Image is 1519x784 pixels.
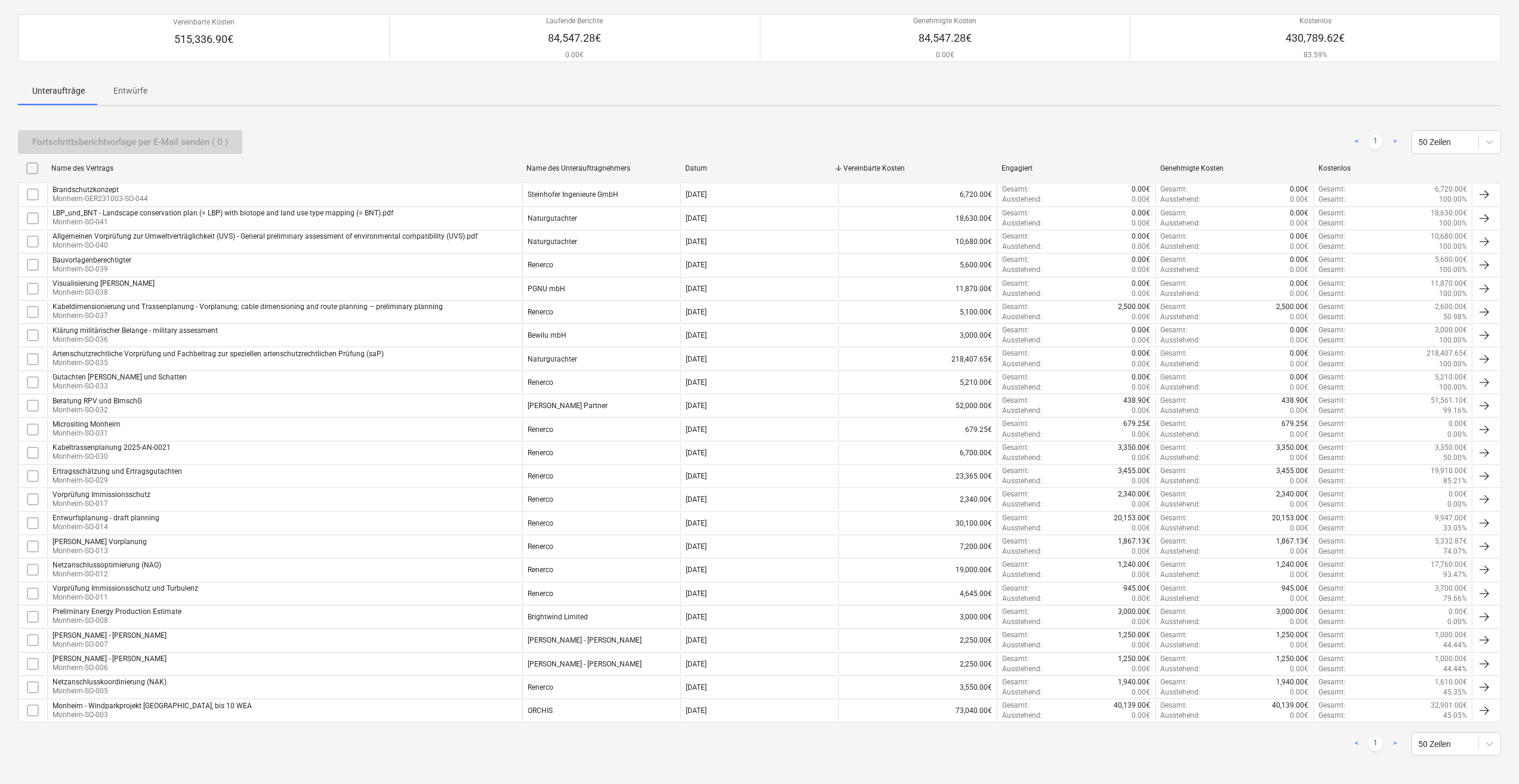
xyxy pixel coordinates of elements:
div: Micrositing Monheim [53,420,121,428]
p: Monheim-SO-014 [53,522,159,532]
p: Vereinbarte Kosten [173,17,235,27]
p: Gesamt : [1161,208,1188,218]
p: 100.00% [1439,335,1467,345]
p: Ausstehend : [1002,499,1042,510]
div: Brandschutzkonzept [53,186,148,194]
div: Entwurfsplanung - draft planning [53,514,159,522]
div: Genehmigte Kosten [1160,164,1309,172]
p: Ausstehend : [1002,476,1042,486]
div: 4,645.00€ [839,584,997,604]
p: 3,350.00€ [1277,443,1309,453]
p: Monheim-SO-036 [53,335,218,345]
p: Gesamt : [1002,208,1029,218]
p: 5,210.00€ [1435,372,1467,382]
p: Gesamt : [1002,232,1029,242]
p: 0.00€ [1290,289,1309,299]
p: Gesamt : [1161,513,1188,523]
p: 3,000.00€ [1435,325,1467,335]
p: Ausstehend : [1161,523,1201,533]
p: 0.00€ [1449,419,1467,429]
div: 30,100.00€ [839,513,997,533]
p: 0.00€ [1290,499,1309,510]
p: Gesamt : [1319,382,1346,393]
div: 2,250.00€ [839,654,997,674]
div: 5,600.00€ [839,255,997,275]
p: 0.00€ [1290,406,1309,416]
iframe: Chat Widget [1459,727,1519,784]
p: Gesamt : [1002,302,1029,312]
div: Steinhofer Ingenieure GmbH [528,190,618,199]
p: Ausstehend : [1002,195,1042,205]
p: Monheim-SO-039 [53,264,131,274]
div: [DATE] [686,285,707,293]
div: Renerco [528,425,553,434]
a: Previous page [1349,135,1364,149]
p: Monheim-SO-031 [53,428,121,439]
p: 3,350.00€ [1119,443,1151,453]
div: 6,700.00€ [839,443,997,463]
div: [DATE] [686,425,707,434]
p: Monheim-SO-032 [53,405,142,415]
div: [DATE] [686,542,707,551]
p: 50.00% [1443,453,1467,463]
div: Beratung RPV und BImschG [53,397,142,405]
p: Monheim-GER231003-SO-044 [53,194,148,204]
p: 99.16% [1443,406,1467,416]
p: 0.00€ [1290,279,1309,289]
p: 0.00% [1447,430,1467,440]
p: Gesamt : [1319,453,1346,463]
p: Gesamt : [1161,302,1188,312]
p: Monheim-SO-035 [53,358,384,368]
p: Gesamt : [1161,372,1188,382]
p: 6,720.00€ [1435,184,1467,195]
p: 0.00€ [1290,348,1309,359]
p: Gesamt : [1319,184,1346,195]
div: Bauvorlagenberechtigter [53,256,131,264]
p: 0.00€ [1132,382,1151,393]
p: 1,867.13€ [1277,536,1309,547]
p: 0.00€ [1132,242,1151,252]
p: 0.00€ [1132,279,1151,289]
p: Ausstehend : [1002,547,1042,557]
p: 0.00€ [1132,184,1151,195]
p: Entwürfe [113,85,147,97]
p: Gesamt : [1319,289,1346,299]
div: 18,630.00€ [839,208,997,229]
div: 10,680.00€ [839,232,997,252]
p: 2,340.00€ [1277,489,1309,499]
div: Renerco [528,519,553,527]
p: 33.05% [1443,523,1467,533]
a: Next page [1388,135,1402,149]
div: Renerco [528,449,553,457]
p: Ausstehend : [1002,406,1042,416]
p: 0.00€ [1132,232,1151,242]
p: 0.00€ [1132,476,1151,486]
p: 0.00€ [1290,242,1309,252]
div: [DATE] [686,331,707,339]
p: 0.00€ [546,50,603,60]
p: Gesamt : [1002,372,1029,382]
div: [DATE] [686,449,707,457]
div: [DATE] [686,378,707,387]
div: Naturgutachter [528,355,577,363]
p: 438.90€ [1282,396,1309,406]
p: Gesamt : [1161,255,1188,265]
p: Gesamt : [1161,325,1188,335]
p: Monheim-SO-038 [53,288,155,298]
p: 0.00€ [1290,382,1309,393]
p: 85.21% [1443,476,1467,486]
div: Engagiert [1002,164,1151,172]
div: 3,550.00€ [839,677,997,697]
p: Ausstehend : [1161,218,1201,229]
p: Ausstehend : [1002,242,1042,252]
p: 0.00€ [1132,523,1151,533]
p: Gesamt : [1319,325,1346,335]
p: 0.00€ [1290,372,1309,382]
div: Bewilu mbH [528,331,566,339]
p: 0.00€ [913,50,976,60]
div: [PERSON_NAME] Vorplanung [53,538,147,546]
div: 73,040.00€ [839,700,997,721]
div: Datum [685,164,834,172]
p: Gesamt : [1002,325,1029,335]
div: Name des Unterauftragnehmers [526,164,675,172]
